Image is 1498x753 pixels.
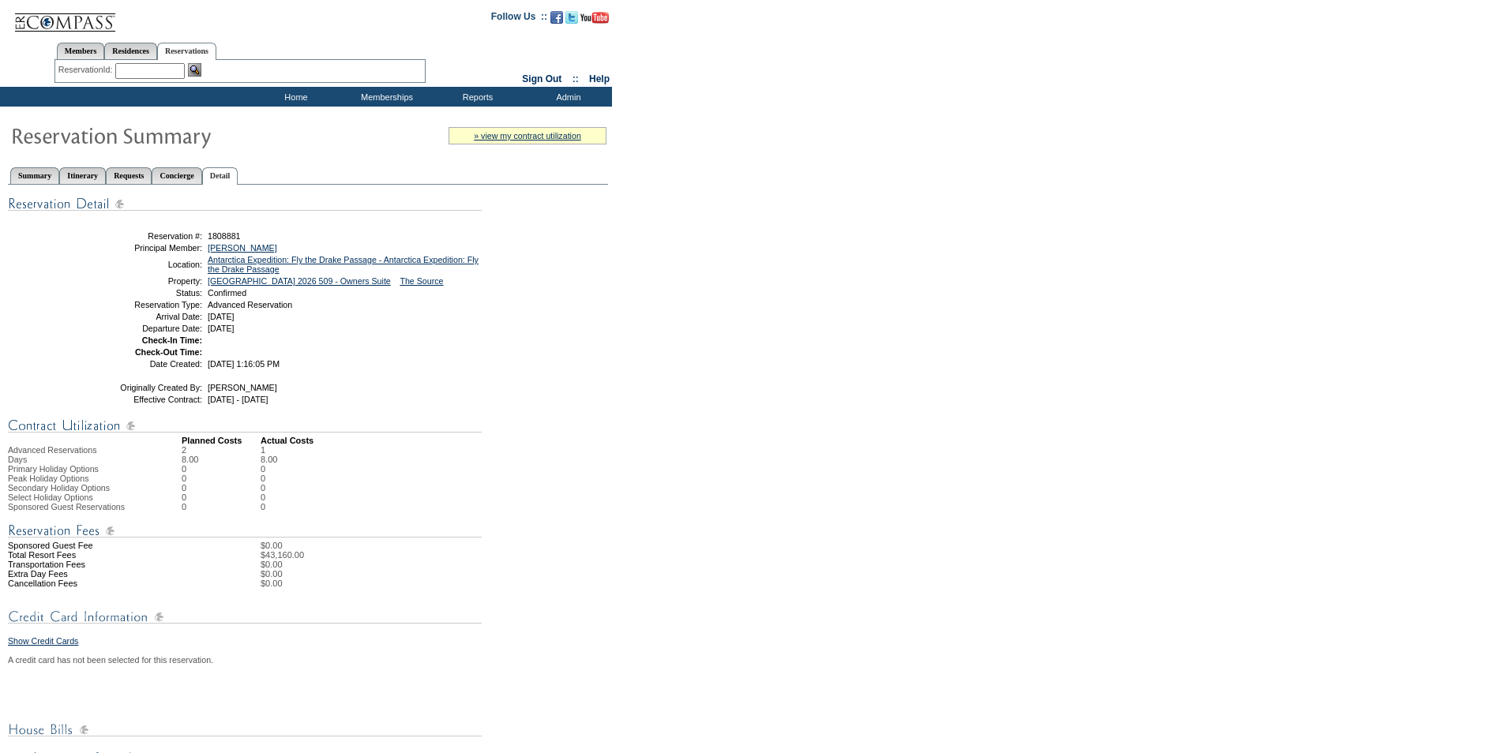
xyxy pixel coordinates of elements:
img: Contract Utilization [8,416,482,436]
a: Summary [10,167,59,184]
td: 1 [261,445,277,455]
td: Total Resort Fees [8,550,182,560]
strong: Check-In Time: [142,335,202,345]
td: Property: [89,276,202,286]
span: Select Holiday Options [8,493,93,502]
span: [DATE] [208,312,235,321]
td: $0.00 [261,541,608,550]
a: Itinerary [59,167,106,184]
td: Follow Us :: [491,9,547,28]
td: Reservation #: [89,231,202,241]
td: Sponsored Guest Fee [8,541,182,550]
td: 0 [182,502,261,511]
img: Reservation Search [188,63,201,77]
a: » view my contract utilization [474,131,581,140]
td: 8.00 [182,455,261,464]
span: [DATE] 1:16:05 PM [208,359,280,369]
a: Show Credit Cards [8,636,78,646]
a: Concierge [152,167,201,184]
td: Cancellation Fees [8,579,182,588]
img: House Bills [8,720,482,740]
td: Admin [521,87,612,107]
td: Planned Costs [182,436,261,445]
td: 0 [261,474,277,483]
a: Antarctica Expedition: Fly the Drake Passage - Antarctica Expedition: Fly the Drake Passage [208,255,479,274]
td: Home [249,87,340,107]
a: Detail [202,167,238,185]
a: Reservations [157,43,216,60]
a: Subscribe to our YouTube Channel [580,16,609,25]
td: Status: [89,288,202,298]
td: Arrival Date: [89,312,202,321]
td: Effective Contract: [89,395,202,404]
a: [GEOGRAPHIC_DATA] 2026 509 - Owners Suite [208,276,391,286]
td: Date Created: [89,359,202,369]
td: 0 [261,464,277,474]
td: 0 [182,483,261,493]
td: 0 [261,493,277,502]
div: A credit card has not been selected for this reservation. [8,655,608,665]
img: Credit Card Information [8,607,482,627]
img: Reservation Detail [8,194,482,214]
span: [DATE] - [DATE] [208,395,268,404]
td: Transportation Fees [8,560,182,569]
img: Subscribe to our YouTube Channel [580,12,609,24]
td: Location: [89,255,202,274]
td: 0 [261,483,277,493]
td: 0 [182,474,261,483]
a: The Source [400,276,443,286]
span: Advanced Reservations [8,445,97,455]
a: Become our fan on Facebook [550,16,563,25]
span: Peak Holiday Options [8,474,88,483]
td: 0 [182,464,261,474]
strong: Check-Out Time: [135,347,202,357]
span: Advanced Reservation [208,300,292,309]
td: 8.00 [261,455,277,464]
td: Departure Date: [89,324,202,333]
span: Primary Holiday Options [8,464,99,474]
a: [PERSON_NAME] [208,243,277,253]
td: $0.00 [261,579,608,588]
td: Extra Day Fees [8,569,182,579]
td: 0 [182,493,261,502]
span: [PERSON_NAME] [208,383,277,392]
td: Actual Costs [261,436,608,445]
td: Reservation Type: [89,300,202,309]
a: Help [589,73,610,84]
td: $0.00 [261,569,608,579]
span: 1808881 [208,231,241,241]
div: ReservationId: [58,63,116,77]
img: Reservation Fees [8,521,482,541]
a: Members [57,43,105,59]
a: Requests [106,167,152,184]
td: $43,160.00 [261,550,608,560]
td: Memberships [340,87,430,107]
td: 0 [261,502,277,511]
td: Reports [430,87,521,107]
a: Residences [104,43,157,59]
td: 2 [182,445,261,455]
span: Days [8,455,27,464]
span: [DATE] [208,324,235,333]
a: Follow us on Twitter [565,16,578,25]
span: Secondary Holiday Options [8,483,110,493]
img: Become our fan on Facebook [550,11,563,24]
span: Confirmed [208,288,246,298]
td: $0.00 [261,560,608,569]
img: Follow us on Twitter [565,11,578,24]
span: Sponsored Guest Reservations [8,502,125,511]
img: Reservaton Summary [10,119,326,151]
span: :: [573,73,579,84]
a: Sign Out [522,73,561,84]
td: Originally Created By: [89,383,202,392]
td: Principal Member: [89,243,202,253]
